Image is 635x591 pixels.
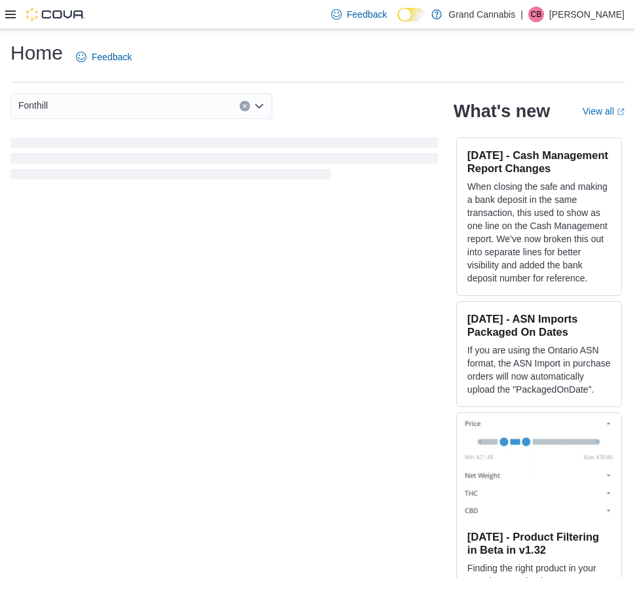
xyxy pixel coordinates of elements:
[448,7,515,22] p: Grand Cannabis
[397,8,425,22] input: Dark Mode
[467,149,611,175] h3: [DATE] - Cash Management Report Changes
[10,140,438,182] span: Loading
[520,7,523,22] p: |
[71,44,137,70] a: Feedback
[467,530,611,556] h3: [DATE] - Product Filtering in Beta in v1.32
[10,40,63,66] h1: Home
[531,7,542,22] span: CB
[528,7,544,22] div: Colton Braun
[347,8,387,21] span: Feedback
[18,98,48,113] span: Fonthill
[549,7,625,22] p: [PERSON_NAME]
[240,101,250,111] button: Clear input
[454,101,550,122] h2: What's new
[467,344,611,396] p: If you are using the Ontario ASN format, the ASN Import in purchase orders will now automatically...
[467,312,611,338] h3: [DATE] - ASN Imports Packaged On Dates
[326,1,392,27] a: Feedback
[583,106,625,116] a: View allExternal link
[26,8,85,21] img: Cova
[467,180,611,285] p: When closing the safe and making a bank deposit in the same transaction, this used to show as one...
[617,108,625,116] svg: External link
[92,50,132,63] span: Feedback
[254,101,264,111] button: Open list of options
